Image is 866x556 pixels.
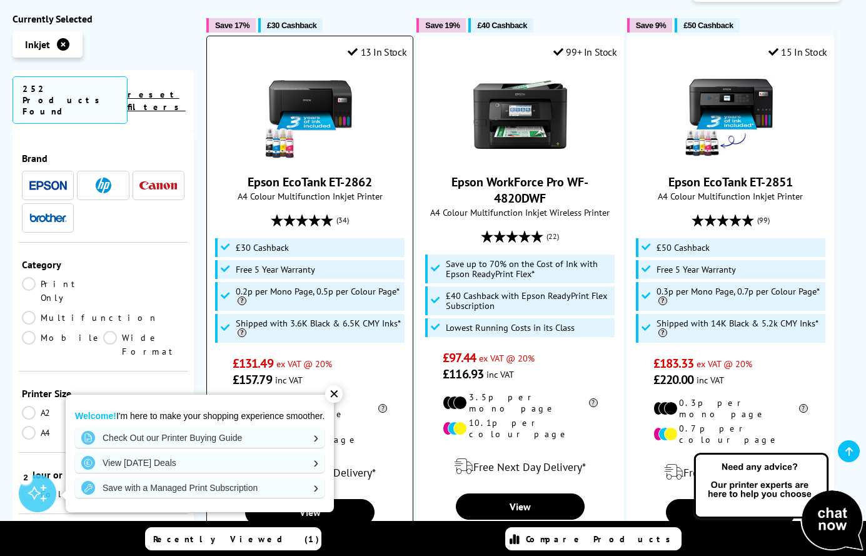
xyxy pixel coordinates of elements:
div: modal_delivery [423,449,617,484]
span: £50 Cashback [657,243,710,253]
span: 0.3p per Mono Page, 0.7p per Colour Page* [657,286,822,306]
div: ✕ [325,385,343,403]
a: Save with a Managed Print Subscription [75,478,325,498]
button: Save 9% [627,18,672,33]
a: Compare Products [505,527,682,550]
img: Epson EcoTank ET-2851 [683,68,777,161]
span: Save 19% [425,21,460,30]
div: Category [22,258,184,271]
div: 99+ In Stock [553,46,617,58]
span: £183.33 [653,355,694,372]
a: View [245,499,375,525]
img: Epson EcoTank ET-2862 [263,68,357,161]
span: Inkjet [25,38,50,51]
span: ex VAT @ 20% [479,352,535,364]
span: inc VAT [486,368,514,380]
a: Epson EcoTank ET-2851 [683,151,777,164]
li: 0.3p per mono page [653,397,808,420]
button: £40 Cashback [468,18,533,33]
span: 252 Products Found [13,76,128,124]
div: 2 [19,470,33,484]
span: £97.44 [443,350,476,366]
a: Print Only [22,277,103,305]
a: Epson WorkForce Pro WF-4820DWF [473,151,567,164]
span: ex VAT @ 20% [697,358,752,370]
span: Shipped with 14K Black & 5.2k CMY Inks* [657,318,822,338]
span: (34) [336,208,349,232]
li: 3.5p per mono page [443,392,597,414]
span: inc VAT [697,374,724,386]
span: Recently Viewed (1) [153,533,320,545]
a: HP [84,178,122,193]
a: Colour [22,487,103,501]
img: HP [96,178,111,193]
span: A4 Colour Multifunction Inkjet Wireless Printer [423,206,617,218]
div: Currently Selected [13,13,194,25]
a: Wide Format [103,331,184,358]
span: A4 Colour Multifunction Inkjet Printer [634,190,827,202]
div: 13 In Stock [348,46,406,58]
button: Save 19% [416,18,466,33]
button: £30 Cashback [258,18,323,33]
p: I'm here to make your shopping experience smoother. [75,410,325,422]
span: 0.2p per Mono Page, 0.5p per Colour Page* [236,286,401,306]
span: A4 Colour Multifunction Inkjet Printer [213,190,406,202]
a: Epson WorkForce Pro WF-4820DWF [451,174,588,206]
li: 10.1p per colour page [443,417,597,440]
span: (99) [757,208,770,232]
a: reset filters [128,89,186,113]
span: ex VAT @ 20% [276,358,332,370]
div: Printer Size [22,387,184,400]
a: Epson EcoTank ET-2862 [248,174,372,190]
span: (22) [546,225,559,248]
a: View [DATE] Deals [75,453,325,473]
a: Epson EcoTank ET-2862 [263,151,357,164]
span: inc VAT [275,374,303,386]
a: Mobile [22,331,103,358]
div: Colour or Mono [22,468,184,481]
li: 0.7p per colour page [653,423,808,445]
img: Open Live Chat window [691,451,866,553]
a: Epson EcoTank ET-2851 [668,174,793,190]
strong: Welcome! [75,411,116,421]
span: £157.79 [233,372,272,388]
button: Save 17% [206,18,256,33]
span: Compare Products [526,533,677,545]
span: Save 9% [636,21,666,30]
a: Recently Viewed (1) [145,527,321,550]
span: £116.93 [443,366,483,382]
span: Free 5 Year Warranty [236,265,315,275]
a: A2 [22,406,103,420]
span: £131.49 [233,355,273,372]
span: Shipped with 3.6K Black & 6.5K CMY Inks* [236,318,401,338]
button: £50 Cashback [675,18,739,33]
a: Epson [29,178,67,193]
span: £30 Cashback [236,243,289,253]
a: Brother [29,210,67,226]
div: 15 In Stock [768,46,827,58]
div: Brand [22,152,184,164]
span: Free 5 Year Warranty [657,265,736,275]
a: A4 [22,426,103,440]
img: Epson [29,181,67,190]
span: £40 Cashback with Epson ReadyPrint Flex Subscription [446,291,612,311]
a: Canon [139,178,177,193]
span: £220.00 [653,372,694,388]
img: Brother [29,213,67,222]
a: Multifunction [22,311,158,325]
img: Epson WorkForce Pro WF-4820DWF [473,68,567,161]
span: Save 17% [215,21,249,30]
span: £50 Cashback [683,21,733,30]
span: Lowest Running Costs in its Class [446,323,575,333]
a: View [456,493,585,520]
a: View [666,499,795,525]
div: modal_delivery [634,455,827,490]
span: £30 Cashback [267,21,316,30]
a: Check Out our Printer Buying Guide [75,428,325,448]
span: £40 Cashback [477,21,526,30]
img: Canon [139,181,177,190]
span: Save up to 70% on the Cost of Ink with Epson ReadyPrint Flex* [446,259,612,279]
